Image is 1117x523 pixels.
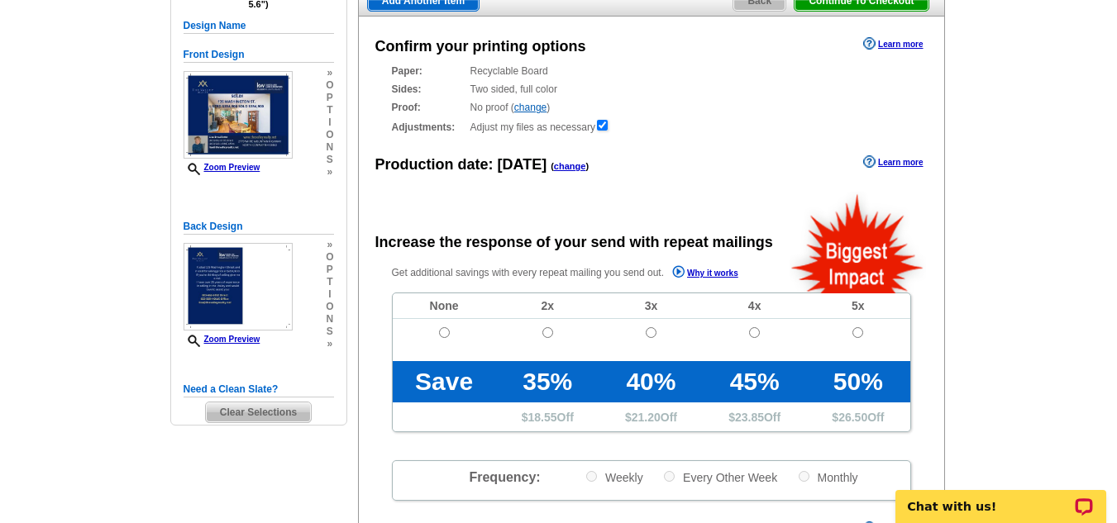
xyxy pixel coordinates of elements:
[599,361,703,402] td: 40%
[326,288,333,301] span: i
[838,411,867,424] span: 26.50
[184,18,334,34] h5: Design Name
[799,471,809,482] input: Monthly
[375,154,590,176] div: Production date:
[326,264,333,276] span: p
[326,166,333,178] span: »
[806,293,909,319] td: 5x
[326,338,333,350] span: »
[703,402,806,431] td: $ Off
[326,154,333,166] span: s
[326,251,333,264] span: o
[326,116,333,129] span: i
[672,265,738,283] a: Why it works
[375,36,586,58] div: Confirm your printing options
[326,326,333,338] span: s
[469,470,540,484] span: Frequency:
[392,118,911,135] div: Adjust my files as necessary
[184,382,334,397] h5: Need a Clean Slate?
[184,47,334,63] h5: Front Design
[496,293,599,319] td: 2x
[326,129,333,141] span: o
[806,402,909,431] td: $ Off
[326,67,333,79] span: »
[393,293,496,319] td: None
[703,293,806,319] td: 4x
[551,161,589,171] span: ( )
[863,37,923,50] a: Learn more
[184,243,294,330] img: small-thumb.jpg
[735,411,764,424] span: 23.85
[863,155,923,169] a: Learn more
[326,239,333,251] span: »
[392,264,774,283] p: Get additional savings with every repeat mailing you send out.
[184,163,260,172] a: Zoom Preview
[790,192,926,293] img: biggestImpact.png
[392,82,465,97] strong: Sides:
[184,335,260,344] a: Zoom Preview
[554,161,586,171] a: change
[599,402,703,431] td: $ Off
[206,402,311,422] span: Clear Selections
[496,361,599,402] td: 35%
[599,293,703,319] td: 3x
[392,64,911,78] div: Recyclable Board
[326,141,333,154] span: n
[498,156,547,173] span: [DATE]
[375,231,773,254] div: Increase the response of your send with repeat mailings
[806,361,909,402] td: 50%
[326,104,333,116] span: t
[326,313,333,326] span: n
[664,471,675,482] input: Every Other Week
[326,301,333,313] span: o
[703,361,806,402] td: 45%
[392,100,465,115] strong: Proof:
[184,219,334,235] h5: Back Design
[514,102,547,113] a: change
[392,120,465,135] strong: Adjustments:
[392,82,911,97] div: Two sided, full color
[885,471,1117,523] iframe: LiveChat chat widget
[184,71,294,159] img: small-thumb.jpg
[326,79,333,92] span: o
[528,411,557,424] span: 18.55
[662,469,777,485] label: Every Other Week
[797,469,858,485] label: Monthly
[632,411,661,424] span: 21.20
[326,276,333,288] span: t
[326,92,333,104] span: p
[586,471,597,482] input: Weekly
[393,361,496,402] td: Save
[392,100,911,115] div: No proof ( )
[585,469,643,485] label: Weekly
[496,402,599,431] td: $ Off
[392,64,465,78] strong: Paper:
